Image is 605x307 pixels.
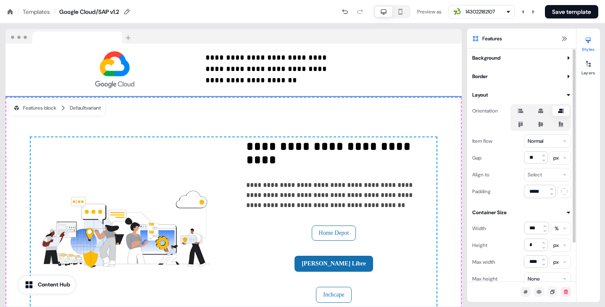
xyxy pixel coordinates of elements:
button: Background [472,54,571,62]
button: 143022182107 [448,5,515,18]
div: Item flow [472,134,492,148]
div: Padding [472,185,491,198]
img: Image [31,50,199,88]
button: [PERSON_NAME] Libre [295,256,373,272]
div: Border [472,72,487,81]
div: / [17,7,19,16]
div: Max height [472,272,497,286]
div: None [528,275,540,283]
div: Default variant [70,104,101,112]
button: Styles [576,34,600,52]
div: Content Hub [38,281,70,289]
div: px [553,154,559,162]
div: / [53,7,56,16]
div: Height [472,239,487,252]
button: Container Size [472,208,571,217]
button: Layers [576,57,600,76]
div: px [553,241,559,249]
div: px [553,258,559,266]
div: Container Size [472,208,507,217]
div: Select [528,171,542,179]
div: Orientation [472,104,498,118]
div: Google Cloud/SAP v1.2 [59,8,119,16]
img: Image [31,137,221,305]
div: 143022182107 [466,8,495,16]
div: Width [472,222,486,235]
span: Features [482,34,502,43]
div: Features block [13,104,56,112]
div: % [555,224,559,233]
img: Browser topbar [5,29,134,44]
button: Layout [472,91,571,99]
button: Content Hub [18,276,75,294]
button: Save template [545,5,598,18]
button: Home Depot [312,226,356,241]
div: Max width [472,255,495,269]
div: Align to [472,168,489,181]
div: Preview as [417,8,442,16]
div: Normal [528,137,543,145]
div: Gap [472,151,481,165]
div: Background [472,54,500,62]
button: Inchcape [316,287,352,303]
div: Layout [472,91,488,99]
a: Templates [23,8,50,16]
button: Border [472,72,571,81]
